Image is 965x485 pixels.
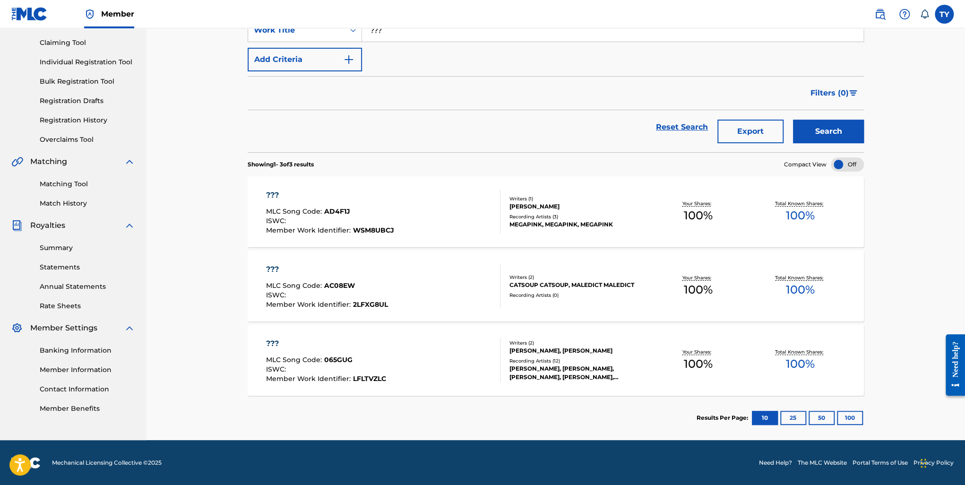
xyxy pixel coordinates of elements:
button: Filters (0) [805,81,864,105]
span: Compact View [784,160,827,169]
div: Recording Artists ( 0 ) [509,292,647,299]
a: Contact Information [40,384,135,394]
a: Summary [40,243,135,253]
a: Privacy Policy [913,459,954,467]
a: Overclaims Tool [40,135,135,145]
span: 100 % [786,355,815,372]
img: 9d2ae6d4665cec9f34b9.svg [343,54,354,65]
span: Member [101,9,134,19]
span: 2LFXG8UL [353,300,388,309]
span: 100 % [786,281,815,298]
a: Public Search [870,5,889,24]
img: Matching [11,156,23,167]
span: WSM8UBCJ [353,226,394,234]
a: Bulk Registration Tool [40,77,135,87]
a: The MLC Website [798,459,847,467]
span: AC08EW [324,281,355,290]
img: search [874,9,886,20]
div: Work Title [254,25,339,36]
span: Royalties [30,220,65,231]
a: Registration History [40,115,135,125]
img: help [899,9,910,20]
span: 100 % [683,207,712,224]
div: Перетащить [921,449,926,477]
a: Member Information [40,365,135,375]
a: Banking Information [40,346,135,355]
p: Total Known Shares: [775,274,826,281]
img: expand [124,220,135,231]
span: Member Settings [30,322,97,334]
a: Annual Statements [40,282,135,292]
p: Your Shares: [682,200,714,207]
button: 50 [809,411,835,425]
span: 065GUG [324,355,353,364]
p: Results Per Page: [697,414,750,422]
div: Writers ( 1 ) [509,195,647,202]
div: User Menu [935,5,954,24]
span: ISWC : [266,291,288,299]
img: filter [849,90,857,96]
span: Member Work Identifier : [266,226,353,234]
span: 100 % [683,281,712,298]
button: 10 [752,411,778,425]
img: expand [124,322,135,334]
button: Export [717,120,784,143]
a: Member Benefits [40,404,135,414]
div: Виджет чата [918,440,965,485]
a: Match History [40,199,135,208]
button: Search [793,120,864,143]
a: Individual Registration Tool [40,57,135,67]
a: Registration Drafts [40,96,135,106]
span: ISWC : [266,365,288,373]
span: MLC Song Code : [266,207,324,216]
iframe: Resource Center [939,327,965,403]
a: Rate Sheets [40,301,135,311]
div: CATSOUP CATSOUP, MALEDICT MALEDICT [509,281,647,289]
span: MLC Song Code : [266,281,324,290]
div: Writers ( 2 ) [509,339,647,346]
div: MEGAPINK, MEGAPINK, MEGAPINK [509,220,647,229]
span: 100 % [683,355,712,372]
div: ??? [266,264,388,275]
a: Statements [40,262,135,272]
div: Recording Artists ( 12 ) [509,357,647,364]
span: LFLTVZLC [353,374,386,383]
a: ???MLC Song Code:AD4F1JISWC:Member Work Identifier:WSM8UBCJWriters (1)[PERSON_NAME]Recording Arti... [248,176,864,247]
div: [PERSON_NAME], [PERSON_NAME] [509,346,647,355]
button: 25 [780,411,806,425]
p: Showing 1 - 3 of 3 results [248,160,314,169]
a: ???MLC Song Code:065GUGISWC:Member Work Identifier:LFLTVZLCWriters (2)[PERSON_NAME], [PERSON_NAME... [248,325,864,396]
p: Total Known Shares: [775,200,826,207]
p: Your Shares: [682,274,714,281]
iframe: Chat Widget [918,440,965,485]
div: Help [895,5,914,24]
img: Top Rightsholder [84,9,95,20]
div: [PERSON_NAME] [509,202,647,211]
a: ???MLC Song Code:AC08EWISWC:Member Work Identifier:2LFXG8ULWriters (2)CATSOUP CATSOUP, MALEDICT M... [248,251,864,321]
button: 100 [837,411,863,425]
span: Member Work Identifier : [266,374,353,383]
a: Portal Terms of Use [853,459,908,467]
div: Recording Artists ( 3 ) [509,213,647,220]
a: Reset Search [651,117,713,138]
div: Writers ( 2 ) [509,274,647,281]
a: Claiming Tool [40,38,135,48]
div: [PERSON_NAME], [PERSON_NAME], [PERSON_NAME], [PERSON_NAME], [PERSON_NAME] [509,364,647,381]
span: Matching [30,156,67,167]
span: Member Work Identifier : [266,300,353,309]
div: Notifications [920,9,929,19]
a: Matching Tool [40,179,135,189]
button: Add Criteria [248,48,362,71]
form: Search Form [248,18,864,152]
p: Your Shares: [682,348,714,355]
div: ??? [266,190,394,201]
img: expand [124,156,135,167]
img: logo [11,457,41,468]
span: Mechanical Licensing Collective © 2025 [52,459,162,467]
span: MLC Song Code : [266,355,324,364]
span: 100 % [786,207,815,224]
div: ??? [266,338,386,349]
span: ISWC : [266,217,288,225]
img: Member Settings [11,322,23,334]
